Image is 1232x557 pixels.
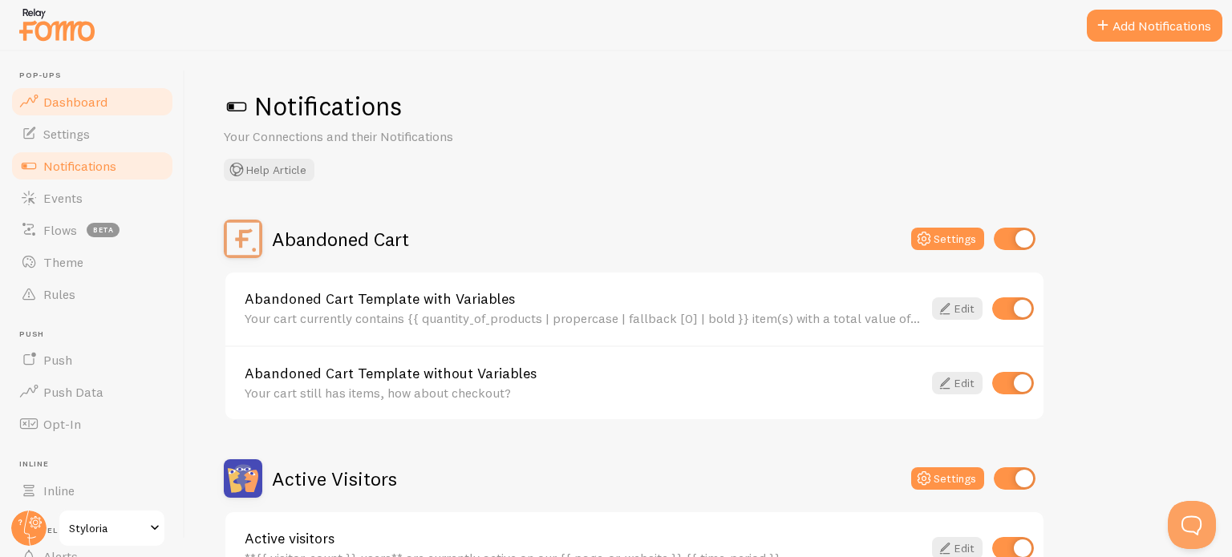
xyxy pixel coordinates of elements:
a: Edit [932,297,983,320]
h2: Abandoned Cart [272,227,409,252]
a: Push Data [10,376,175,408]
a: Flows beta [10,214,175,246]
span: Pop-ups [19,71,175,81]
span: Styloria [69,519,145,538]
a: Settings [10,118,175,150]
span: Push Data [43,384,103,400]
a: Events [10,182,175,214]
button: Settings [911,228,984,250]
a: Theme [10,246,175,278]
h1: Notifications [224,90,1193,123]
a: Abandoned Cart Template without Variables [245,366,922,381]
iframe: Help Scout Beacon - Open [1168,501,1216,549]
span: Opt-In [43,416,81,432]
a: Opt-In [10,408,175,440]
a: Rules [10,278,175,310]
img: fomo-relay-logo-orange.svg [17,4,97,45]
button: Help Article [224,159,314,181]
a: Push [10,344,175,376]
span: Push [43,352,72,368]
img: Abandoned Cart [224,220,262,258]
span: Notifications [43,158,116,174]
h2: Active Visitors [272,466,397,491]
span: Events [43,190,83,206]
a: Active visitors [245,531,922,546]
span: Rules [43,286,75,302]
span: Push [19,329,175,340]
span: Flows [43,222,77,238]
span: Dashboard [43,94,107,110]
div: Your cart still has items, how about checkout? [245,385,922,400]
span: Inline [19,459,175,470]
p: Your Connections and their Notifications [224,127,609,146]
button: Settings [911,467,984,490]
span: beta [87,223,120,237]
a: Edit [932,372,983,394]
span: Inline [43,482,75,498]
div: Your cart currently contains {{ quantity_of_products | propercase | fallback [0] | bold }} item(s... [245,311,922,325]
a: Notifications [10,150,175,182]
span: Settings [43,126,90,142]
span: Theme [43,254,83,270]
img: Active Visitors [224,459,262,498]
a: Dashboard [10,86,175,118]
a: Styloria [58,509,166,547]
a: Abandoned Cart Template with Variables [245,292,922,306]
a: Inline [10,474,175,507]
